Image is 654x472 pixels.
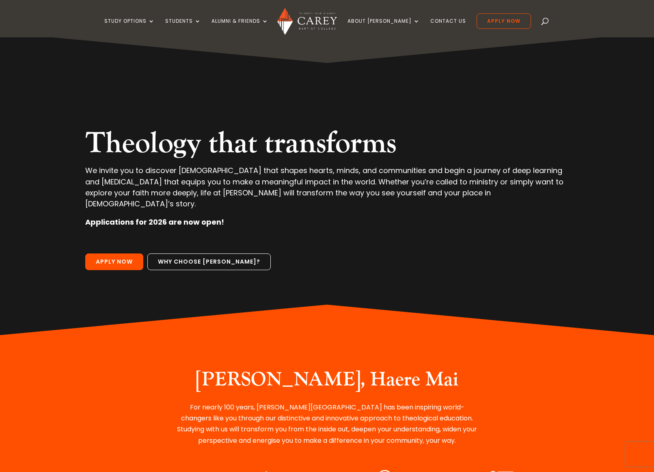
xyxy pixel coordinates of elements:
p: For nearly 100 years, [PERSON_NAME][GEOGRAPHIC_DATA] has been inspiring world-changers like you t... [175,402,479,446]
img: Carey Baptist College [277,8,337,35]
a: Alumni & Friends [212,18,268,37]
a: Apply Now [85,253,143,271]
a: Students [165,18,201,37]
a: Contact Us [430,18,466,37]
strong: Applications for 2026 are now open! [85,217,224,227]
a: About [PERSON_NAME] [348,18,420,37]
a: Why choose [PERSON_NAME]? [147,253,271,271]
h2: Theology that transforms [85,126,569,165]
h2: [PERSON_NAME], Haere Mai [175,368,479,396]
p: We invite you to discover [DEMOGRAPHIC_DATA] that shapes hearts, minds, and communities and begin... [85,165,569,217]
a: Study Options [104,18,155,37]
a: Apply Now [477,13,531,29]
